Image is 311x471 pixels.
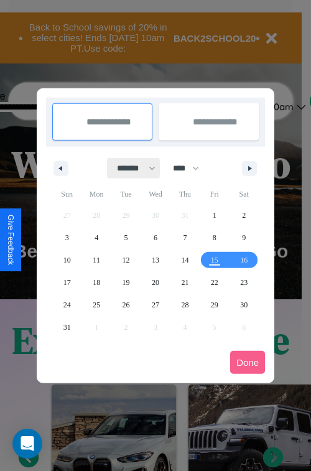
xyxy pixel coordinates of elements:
[211,249,218,271] span: 15
[123,249,130,271] span: 12
[181,294,188,316] span: 28
[81,294,111,316] button: 25
[170,226,200,249] button: 7
[63,249,71,271] span: 10
[230,271,259,294] button: 23
[93,249,100,271] span: 11
[141,249,170,271] button: 13
[240,294,248,316] span: 30
[211,271,218,294] span: 22
[200,294,229,316] button: 29
[200,204,229,226] button: 1
[63,294,71,316] span: 24
[81,226,111,249] button: 4
[141,184,170,204] span: Wed
[230,204,259,226] button: 2
[230,351,265,374] button: Done
[230,294,259,316] button: 30
[111,249,141,271] button: 12
[95,226,98,249] span: 4
[123,294,130,316] span: 26
[213,204,216,226] span: 1
[52,294,81,316] button: 24
[240,249,248,271] span: 16
[200,226,229,249] button: 8
[52,249,81,271] button: 10
[111,184,141,204] span: Tue
[52,316,81,338] button: 31
[63,271,71,294] span: 17
[81,271,111,294] button: 18
[170,249,200,271] button: 14
[124,226,128,249] span: 5
[242,226,246,249] span: 9
[183,226,187,249] span: 7
[200,271,229,294] button: 22
[152,271,159,294] span: 20
[154,226,157,249] span: 6
[170,184,200,204] span: Thu
[111,294,141,316] button: 26
[111,271,141,294] button: 19
[200,184,229,204] span: Fri
[181,271,188,294] span: 21
[52,184,81,204] span: Sun
[93,294,100,316] span: 25
[141,226,170,249] button: 6
[52,271,81,294] button: 17
[81,184,111,204] span: Mon
[65,226,69,249] span: 3
[93,271,100,294] span: 18
[230,184,259,204] span: Sat
[230,226,259,249] button: 9
[213,226,216,249] span: 8
[152,294,159,316] span: 27
[52,226,81,249] button: 3
[141,294,170,316] button: 27
[141,271,170,294] button: 20
[12,429,42,459] div: Open Intercom Messenger
[81,249,111,271] button: 11
[242,204,246,226] span: 2
[6,215,15,265] div: Give Feedback
[211,294,218,316] span: 29
[63,316,71,338] span: 31
[181,249,188,271] span: 14
[152,249,159,271] span: 13
[200,249,229,271] button: 15
[170,294,200,316] button: 28
[111,226,141,249] button: 5
[240,271,248,294] span: 23
[123,271,130,294] span: 19
[170,271,200,294] button: 21
[230,249,259,271] button: 16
